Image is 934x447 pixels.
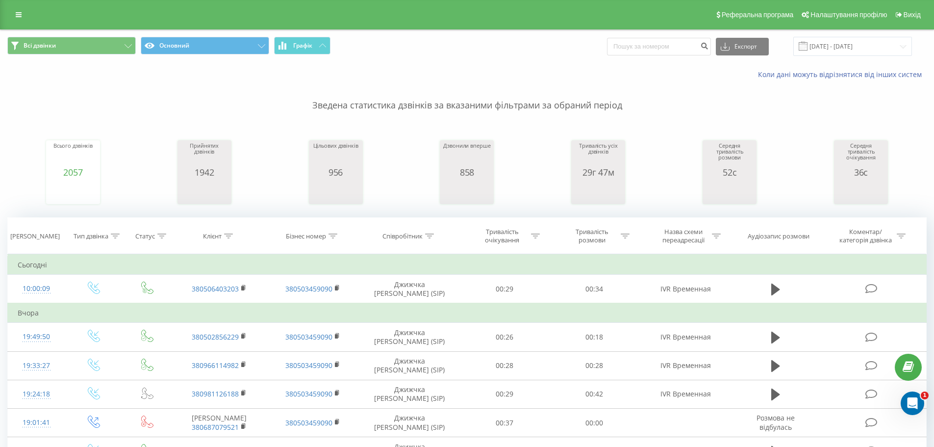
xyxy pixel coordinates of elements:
button: Основний [141,37,269,54]
td: 00:37 [460,409,550,437]
span: Вихід [904,11,921,19]
div: [PERSON_NAME] [10,232,60,240]
td: IVR Временная [639,380,732,408]
span: Розмова не відбулась [757,413,795,431]
a: 380503459090 [285,389,332,398]
span: Реферальна програма [722,11,794,19]
a: 380981126188 [192,389,239,398]
button: Всі дзвінки [7,37,136,54]
div: 956 [313,167,358,177]
div: 52с [705,167,754,177]
div: Клієнт [203,232,222,240]
div: Дзвонили вперше [443,143,490,167]
p: Зведена статистика дзвінків за вказаними фільтрами за обраний період [7,79,927,112]
div: 19:01:41 [18,413,55,432]
div: Тривалість усіх дзвінків [574,143,623,167]
div: Всього дзвінків [53,143,93,167]
div: Тип дзвінка [74,232,108,240]
button: Графік [274,37,330,54]
div: Співробітник [382,232,423,240]
span: Налаштування профілю [810,11,887,19]
td: 00:29 [460,275,550,304]
span: Всі дзвінки [24,42,56,50]
div: Цільових дзвінків [313,143,358,167]
td: Сьогодні [8,255,927,275]
button: Експорт [716,38,769,55]
td: 00:29 [460,380,550,408]
span: 1 [921,392,929,399]
td: 00:34 [550,275,639,304]
div: 19:24:18 [18,385,55,404]
div: 10:00:09 [18,279,55,298]
td: Джижчка [PERSON_NAME] (SIP) [359,351,460,380]
div: 1942 [180,167,229,177]
td: Джижчка [PERSON_NAME] (SIP) [359,380,460,408]
div: 36с [836,167,885,177]
div: Середня тривалість розмови [705,143,754,167]
div: Прийнятих дзвінків [180,143,229,167]
td: Джижчка [PERSON_NAME] (SIP) [359,409,460,437]
div: 29г 47м [574,167,623,177]
div: Аудіозапис розмови [748,232,809,240]
a: 380502856229 [192,332,239,342]
div: 19:33:27 [18,356,55,375]
td: 00:26 [460,323,550,351]
span: Графік [293,42,312,49]
a: 380503459090 [285,361,332,370]
td: Джижчка [PERSON_NAME] (SIP) [359,323,460,351]
td: Джижчка [PERSON_NAME] (SIP) [359,275,460,304]
div: 2057 [53,167,93,177]
div: 19:49:50 [18,327,55,346]
div: Бізнес номер [286,232,326,240]
a: Коли дані можуть відрізнятися вiд інших систем [758,70,927,79]
td: [PERSON_NAME] [173,409,266,437]
div: 858 [443,167,490,177]
iframe: Intercom live chat [901,392,924,415]
td: 00:00 [550,409,639,437]
td: 00:18 [550,323,639,351]
td: IVR Временная [639,275,732,304]
td: Вчора [8,303,927,323]
div: Тривалість розмови [566,228,618,244]
a: 380966114982 [192,361,239,370]
div: Статус [135,232,155,240]
td: 00:42 [550,380,639,408]
a: 380503459090 [285,284,332,293]
a: 380503459090 [285,332,332,342]
a: 380687079521 [192,422,239,432]
div: Середня тривалість очікування [836,143,885,167]
td: IVR Временная [639,323,732,351]
div: Назва схеми переадресації [657,228,709,244]
a: 380503459090 [285,418,332,427]
td: IVR Временная [639,351,732,380]
td: 00:28 [550,351,639,380]
div: Тривалість очікування [476,228,529,244]
td: 00:28 [460,351,550,380]
div: Коментар/категорія дзвінка [837,228,894,244]
input: Пошук за номером [607,38,711,55]
a: 380506403203 [192,284,239,293]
